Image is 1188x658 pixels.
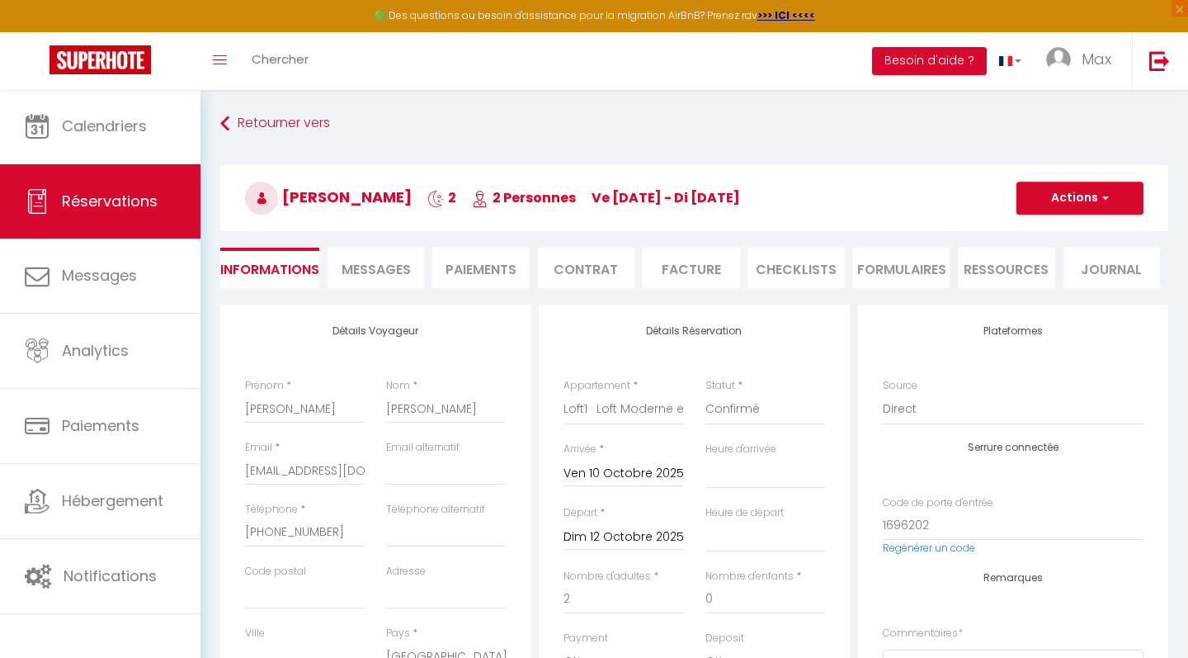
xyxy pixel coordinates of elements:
li: Journal [1063,248,1160,288]
h4: Détails Voyageur [245,325,506,337]
label: Email [245,440,272,456]
label: Départ [563,505,597,521]
label: Nom [386,378,410,394]
li: Paiements [432,248,529,288]
span: Notifications [64,566,157,586]
label: Deposit [705,631,744,646]
li: CHECKLISTS [748,248,845,288]
label: Appartement [563,378,630,394]
button: Besoin d'aide ? [872,47,987,75]
a: Retourner vers [220,109,1168,139]
a: ... Max [1034,32,1132,90]
li: FORMULAIRES [853,248,950,288]
span: Hébergement [62,490,163,511]
button: Actions [1016,182,1143,215]
li: Informations [220,248,319,288]
a: >>> ICI <<<< [757,8,815,22]
label: Pays [386,626,410,641]
label: Nombre d'enfants [705,569,794,585]
label: Nombre d'adultes [563,569,651,585]
label: Heure d'arrivée [705,442,776,457]
span: 2 [427,188,456,207]
label: Code de porte d'entrée [883,495,993,511]
label: Ville [245,626,265,641]
label: Payment [563,631,608,646]
span: Analytics [62,340,129,361]
h4: Plateformes [883,325,1143,337]
label: Adresse [386,564,426,580]
span: Paiements [62,415,139,436]
img: Super Booking [49,45,151,74]
li: Contrat [538,248,634,288]
img: ... [1046,47,1071,72]
li: Facture [643,248,739,288]
li: Ressources [958,248,1054,288]
span: Messages [342,260,411,279]
label: Arrivée [563,442,596,457]
span: ve [DATE] - di [DATE] [592,188,740,207]
span: Chercher [252,50,309,68]
label: Téléphone [245,502,298,518]
span: [PERSON_NAME] [245,187,412,207]
a: Chercher [239,32,321,90]
label: Prénom [245,378,284,394]
label: Statut [705,378,735,394]
label: Heure de départ [705,505,784,521]
h4: Serrure connectée [883,442,1143,453]
span: Max [1082,49,1111,69]
label: Code postal [245,564,306,580]
label: Source [883,378,917,394]
label: Email alternatif [386,440,460,456]
span: 2 Personnes [472,188,576,207]
a: Regénérer un code [883,541,975,555]
h4: Remarques [883,572,1143,584]
label: Téléphone alternatif [386,502,485,518]
span: Réservations [62,191,158,211]
img: logout [1149,50,1170,71]
span: Messages [62,265,137,286]
label: Commentaires [883,626,963,641]
h4: Détails Réservation [563,325,824,337]
span: Calendriers [62,116,147,136]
